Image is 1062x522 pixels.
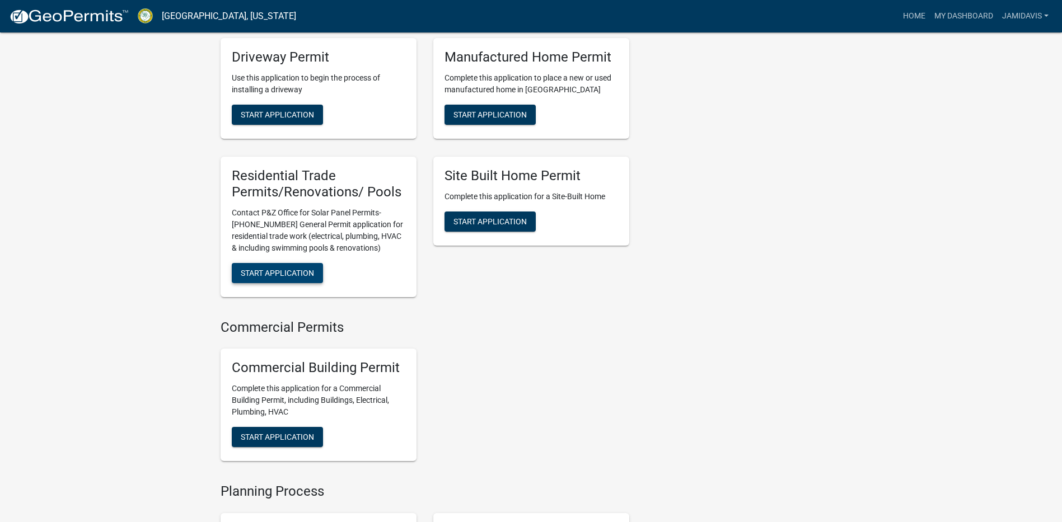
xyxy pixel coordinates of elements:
[232,383,405,418] p: Complete this application for a Commercial Building Permit, including Buildings, Electrical, Plum...
[221,319,629,336] h4: Commercial Permits
[162,7,296,26] a: [GEOGRAPHIC_DATA], [US_STATE]
[453,217,527,225] span: Start Application
[445,168,618,184] h5: Site Built Home Permit
[445,49,618,65] h5: Manufactured Home Permit
[232,427,323,447] button: Start Application
[232,168,405,200] h5: Residential Trade Permits/Renovations/ Pools
[241,432,314,441] span: Start Application
[138,8,153,23] img: Crawford County, Georgia
[241,268,314,277] span: Start Application
[232,360,405,376] h5: Commercial Building Permit
[232,263,323,283] button: Start Application
[445,72,618,96] p: Complete this application to place a new or used manufactured home in [GEOGRAPHIC_DATA]
[241,110,314,119] span: Start Application
[445,191,618,203] p: Complete this application for a Site-Built Home
[221,483,629,500] h4: Planning Process
[232,49,405,65] h5: Driveway Permit
[899,6,930,27] a: Home
[232,105,323,125] button: Start Application
[232,207,405,254] p: Contact P&Z Office for Solar Panel Permits- [PHONE_NUMBER] General Permit application for residen...
[930,6,998,27] a: My Dashboard
[453,110,527,119] span: Start Application
[445,211,536,232] button: Start Application
[232,72,405,96] p: Use this application to begin the process of installing a driveway
[998,6,1053,27] a: jamidavis
[445,105,536,125] button: Start Application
